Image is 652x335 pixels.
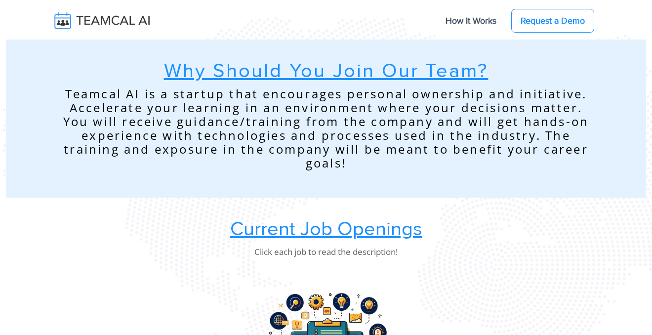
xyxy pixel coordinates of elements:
h1: Why Should You Join Our Team? [55,59,597,83]
u: Current Job Openings [230,217,422,241]
p: Teamcal AI is a startup that encourages personal ownership and initiative. Accelerate your learni... [55,87,597,170]
a: Request a Demo [511,9,594,33]
p: Click each job to read the description! [6,245,646,259]
a: How It Works [436,10,506,31]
